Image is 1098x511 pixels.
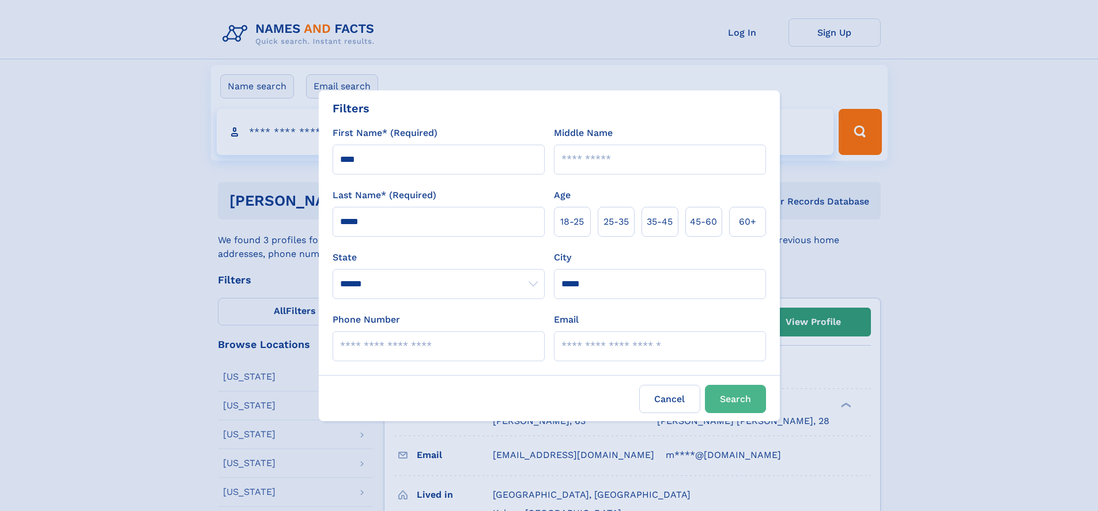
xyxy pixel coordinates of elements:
[603,215,629,229] span: 25‑35
[560,215,584,229] span: 18‑25
[333,126,437,140] label: First Name* (Required)
[554,251,571,264] label: City
[705,385,766,413] button: Search
[333,100,369,117] div: Filters
[554,126,613,140] label: Middle Name
[333,313,400,327] label: Phone Number
[647,215,673,229] span: 35‑45
[554,313,579,327] label: Email
[739,215,756,229] span: 60+
[554,188,571,202] label: Age
[333,251,545,264] label: State
[690,215,717,229] span: 45‑60
[333,188,436,202] label: Last Name* (Required)
[639,385,700,413] label: Cancel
